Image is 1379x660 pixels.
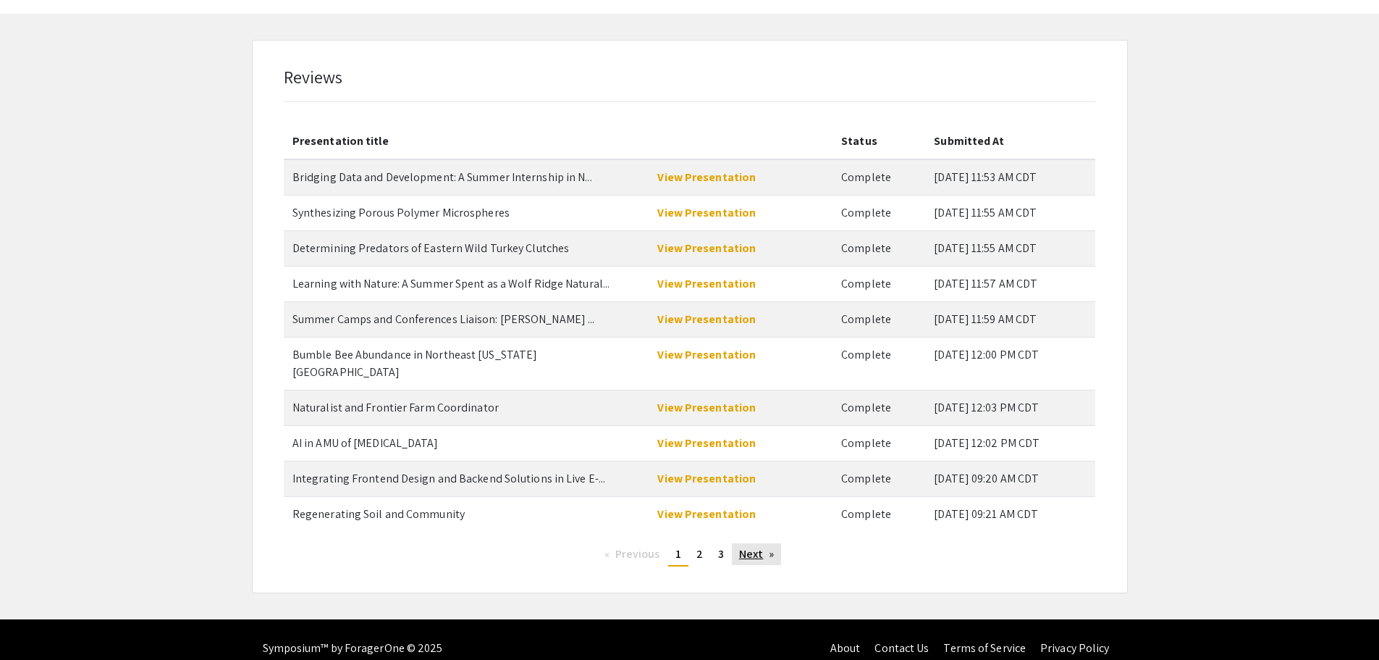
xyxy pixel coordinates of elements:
a: Contact Us [874,640,929,656]
span: Naturalist and Frontier Farm Coordinator [292,400,499,415]
td: [DATE] 11:55 AM CDT [925,230,1095,266]
span: 3 [718,546,724,561]
th: Presentation title [284,124,649,159]
td: [DATE] 09:20 AM CDT [925,461,1095,496]
td: Complete [832,230,925,266]
a: View Presentation [657,435,756,451]
td: [DATE] 11:59 AM CDT [925,301,1095,337]
a: View Presentation [657,312,756,327]
a: View Presentation [657,400,756,415]
a: View Presentation [657,241,756,256]
span: Synthesizing Porous Polymer Microspheres [292,205,510,220]
span: 2 [696,546,703,561]
span: AI in AMU of Radiology [292,435,439,451]
span: Regenerating Soil and Community [292,506,465,522]
a: View Presentation [657,506,756,522]
th: Submitted At [925,124,1095,159]
ul: Pagination [295,543,1084,567]
a: Next page [732,543,782,565]
td: Complete [832,425,925,461]
span: Learning with Nature: A Summer Spent as a Wolf Ridge Naturalist [292,276,610,291]
a: View Presentation [657,205,756,220]
span: Determining Predators of Eastern Wild Turkey Clutches [292,241,569,256]
td: [DATE] 11:57 AM CDT [925,266,1095,301]
td: [DATE] 12:00 PM CDT [925,337,1095,390]
td: Complete [832,195,925,230]
a: View Presentation [657,471,756,486]
td: [DATE] 12:02 PM CDT [925,425,1095,461]
td: [DATE] 11:53 AM CDT [925,159,1095,196]
a: View Presentation [657,347,756,362]
a: About [830,640,861,656]
td: [DATE] 12:03 PM CDT [925,390,1095,425]
iframe: Chat [11,595,62,649]
td: Complete [832,337,925,390]
span: Integrating Frontend Design and Backend Solutions in Live E-Commerce [292,471,605,486]
span: Bumble Bee Abundance in Northeast Iowa Prairies [292,347,537,380]
td: Complete [832,390,925,425]
td: Complete [832,461,925,496]
span: Previous [615,546,660,561]
a: Privacy Policy [1040,640,1109,656]
td: [DATE] 09:21 AM CDT [925,496,1095,532]
span: 1 [675,546,681,561]
td: [DATE] 11:55 AM CDT [925,195,1095,230]
td: Complete [832,159,925,196]
a: Terms of Service [943,640,1026,656]
span: Reviews [284,65,343,88]
th: Status [832,124,925,159]
td: Complete [832,266,925,301]
td: Complete [832,301,925,337]
a: View Presentation [657,276,756,291]
span: Summer Camps and Conferences Liaison:&nbsp;Rachel Borchardt - Summer 2025 [292,312,595,327]
span: Bridging Data and Development:&nbsp;A Summer Internship in Nonprofit Strategy [292,170,592,185]
a: View Presentation [657,170,756,185]
td: Complete [832,496,925,532]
